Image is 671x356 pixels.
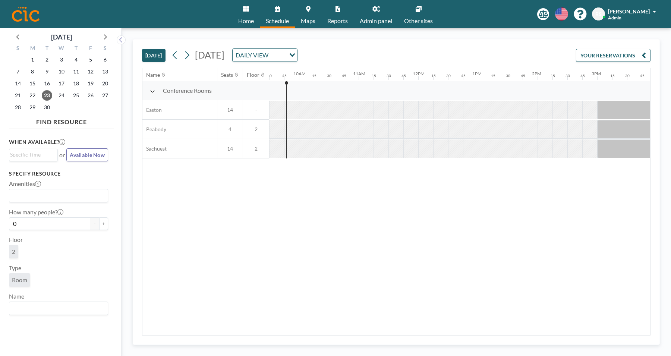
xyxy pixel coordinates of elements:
[625,73,630,78] div: 30
[592,71,601,76] div: 3PM
[404,18,433,24] span: Other sites
[217,126,243,133] span: 4
[42,90,52,101] span: Tuesday, September 23, 2025
[401,73,406,78] div: 45
[163,87,212,94] span: Conference Rooms
[42,78,52,89] span: Tuesday, September 16, 2025
[342,73,346,78] div: 45
[27,90,38,101] span: Monday, September 22, 2025
[9,189,108,202] div: Search for option
[9,236,23,243] label: Floor
[66,148,108,161] button: Available Now
[238,18,254,24] span: Home
[566,73,570,78] div: 30
[85,78,96,89] span: Friday, September 19, 2025
[640,73,645,78] div: 45
[27,54,38,65] span: Monday, September 1, 2025
[580,73,585,78] div: 45
[9,149,57,160] div: Search for option
[506,73,510,78] div: 30
[100,66,110,77] span: Saturday, September 13, 2025
[243,126,269,133] span: 2
[293,71,306,76] div: 10AM
[266,18,289,24] span: Schedule
[146,72,160,78] div: Name
[27,102,38,113] span: Monday, September 29, 2025
[142,145,167,152] span: Sachuest
[13,90,23,101] span: Sunday, September 21, 2025
[461,73,466,78] div: 45
[608,8,650,15] span: [PERSON_NAME]
[595,11,602,18] span: RS
[71,66,81,77] span: Thursday, September 11, 2025
[56,78,67,89] span: Wednesday, September 17, 2025
[10,191,104,201] input: Search for option
[282,73,287,78] div: 45
[10,303,104,313] input: Search for option
[13,66,23,77] span: Sunday, September 7, 2025
[13,78,23,89] span: Sunday, September 14, 2025
[576,49,650,62] button: YOUR RESERVATIONS
[221,72,233,78] div: Seats
[233,49,297,62] div: Search for option
[446,73,451,78] div: 30
[9,264,21,272] label: Type
[100,54,110,65] span: Saturday, September 6, 2025
[100,78,110,89] span: Saturday, September 20, 2025
[85,54,96,65] span: Friday, September 5, 2025
[69,44,83,54] div: T
[142,49,166,62] button: [DATE]
[491,73,495,78] div: 15
[12,276,27,284] span: Room
[71,54,81,65] span: Thursday, September 4, 2025
[85,66,96,77] span: Friday, September 12, 2025
[13,102,23,113] span: Sunday, September 28, 2025
[608,15,621,21] span: Admin
[54,44,69,54] div: W
[271,50,285,60] input: Search for option
[56,54,67,65] span: Wednesday, September 3, 2025
[9,208,63,216] label: How many people?
[195,49,224,60] span: [DATE]
[301,18,315,24] span: Maps
[9,302,108,315] div: Search for option
[387,73,391,78] div: 30
[9,293,24,300] label: Name
[42,54,52,65] span: Tuesday, September 2, 2025
[431,73,436,78] div: 15
[142,126,166,133] span: Peabody
[9,170,108,177] h3: Specify resource
[90,217,99,230] button: -
[59,151,65,159] span: or
[610,73,615,78] div: 15
[327,73,331,78] div: 30
[9,180,41,188] label: Amenities
[51,32,72,42] div: [DATE]
[42,66,52,77] span: Tuesday, September 9, 2025
[12,248,15,255] span: 2
[234,50,270,60] span: DAILY VIEW
[551,73,555,78] div: 15
[27,66,38,77] span: Monday, September 8, 2025
[247,72,259,78] div: Floor
[521,73,525,78] div: 45
[312,73,316,78] div: 15
[12,7,40,22] img: organization-logo
[243,145,269,152] span: 2
[267,73,272,78] div: 30
[10,151,53,159] input: Search for option
[85,90,96,101] span: Friday, September 26, 2025
[353,71,365,76] div: 11AM
[472,71,482,76] div: 1PM
[98,44,112,54] div: S
[99,217,108,230] button: +
[25,44,40,54] div: M
[40,44,54,54] div: T
[532,71,541,76] div: 2PM
[372,73,376,78] div: 15
[56,66,67,77] span: Wednesday, September 10, 2025
[243,107,269,113] span: -
[56,90,67,101] span: Wednesday, September 24, 2025
[71,90,81,101] span: Thursday, September 25, 2025
[27,78,38,89] span: Monday, September 15, 2025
